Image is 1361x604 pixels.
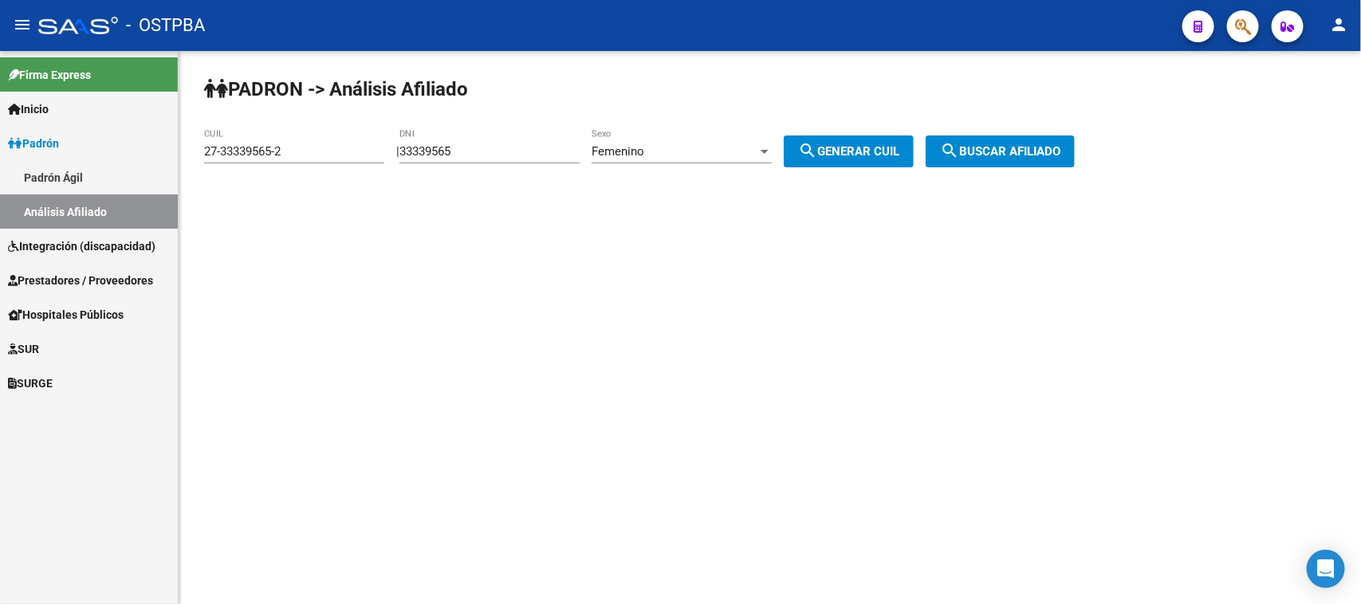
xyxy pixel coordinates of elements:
span: Inicio [8,100,49,118]
span: - OSTPBA [126,8,205,43]
span: Integración (discapacidad) [8,237,155,255]
span: Femenino [592,144,644,159]
button: Generar CUIL [784,135,914,167]
mat-icon: person [1329,15,1348,34]
div: Open Intercom Messenger [1307,550,1345,588]
span: SUR [8,340,39,358]
span: Generar CUIL [798,144,899,159]
mat-icon: menu [13,15,32,34]
button: Buscar afiliado [926,135,1075,167]
span: Hospitales Públicos [8,306,124,324]
mat-icon: search [940,141,959,160]
span: Buscar afiliado [940,144,1060,159]
div: | [396,144,926,159]
span: SURGE [8,375,53,392]
span: Firma Express [8,66,91,84]
span: Prestadores / Proveedores [8,272,153,289]
strong: PADRON -> Análisis Afiliado [204,78,468,100]
mat-icon: search [798,141,817,160]
span: Padrón [8,135,59,152]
